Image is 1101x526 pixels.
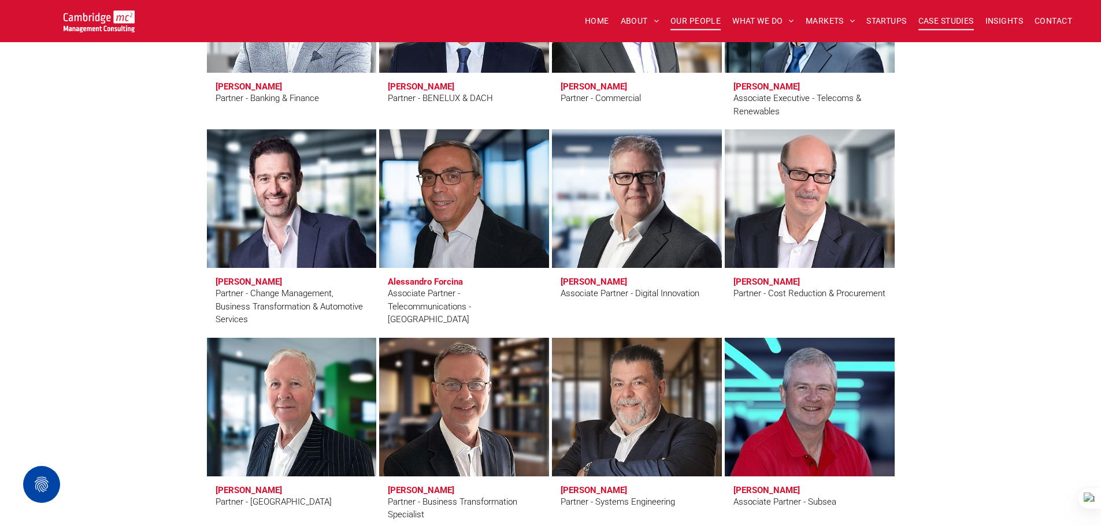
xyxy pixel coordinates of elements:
h3: [PERSON_NAME] [216,81,282,92]
div: Associate Partner - Subsea [733,495,836,509]
h3: [PERSON_NAME] [216,485,282,495]
a: WHAT WE DO [726,12,800,30]
h3: [PERSON_NAME] [561,277,627,287]
h3: [PERSON_NAME] [388,81,454,92]
h3: [PERSON_NAME] [733,277,800,287]
a: ABOUT [615,12,665,30]
a: INSIGHTS [980,12,1029,30]
a: Phil Laws | Partner - Business Transformation Specialist [379,338,549,476]
div: Partner - Commercial [561,92,641,105]
a: HOME [579,12,615,30]
h3: [PERSON_NAME] [561,81,627,92]
h3: [PERSON_NAME] [561,485,627,495]
div: Associate Partner - Telecommunications - [GEOGRAPHIC_DATA] [388,287,540,326]
div: Partner - Cost Reduction & Procurement [733,287,885,300]
h3: Alessandro Forcina [388,277,465,287]
a: Alessandro Forcina | Cambridge Management Consulting [379,129,549,268]
a: Julian Rawle | Associate Partner - Subsea | Cambridge Management Consulting [725,338,895,476]
div: Partner - Business Transformation Specialist [388,495,540,521]
h3: [PERSON_NAME] [388,485,454,495]
a: STARTUPS [861,12,912,30]
div: Partner - Banking & Finance [216,92,319,105]
a: Your Business Transformed | Cambridge Management Consulting [64,12,135,24]
img: Go to Homepage [64,10,135,32]
a: CASE STUDIES [913,12,980,30]
h3: [PERSON_NAME] [216,277,282,287]
a: Mark Putt | Partner - Systems Engineering | Cambridge Management Consulting [552,338,722,476]
a: CONTACT [1029,12,1078,30]
a: Daniel Fitzsimmons | Partner - Change Management [207,129,377,268]
div: Partner - [GEOGRAPHIC_DATA] [216,495,332,509]
h3: [PERSON_NAME] [733,81,800,92]
a: MARKETS [800,12,861,30]
div: Associate Executive - Telecoms & Renewables [733,92,886,118]
a: Procurement | Simon Jones | Partner - Cost Reduction & Procurement [725,129,895,268]
div: Partner - BENELUX & DACH [388,92,493,105]
a: Andrew Kinnear | Partner - Africa | Cambridge Management Consulting [207,338,377,476]
div: Partner - Systems Engineering [561,495,675,509]
div: Partner - Change Management, Business Transformation & Automotive Services [216,287,368,326]
div: Associate Partner - Digital Innovation [561,287,699,300]
a: OUR PEOPLE [665,12,726,30]
h3: [PERSON_NAME] [733,485,800,495]
a: Mike Hodgson | Associate Partner - Digital Innovation [552,129,722,268]
span: CASE STUDIES [918,12,974,30]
